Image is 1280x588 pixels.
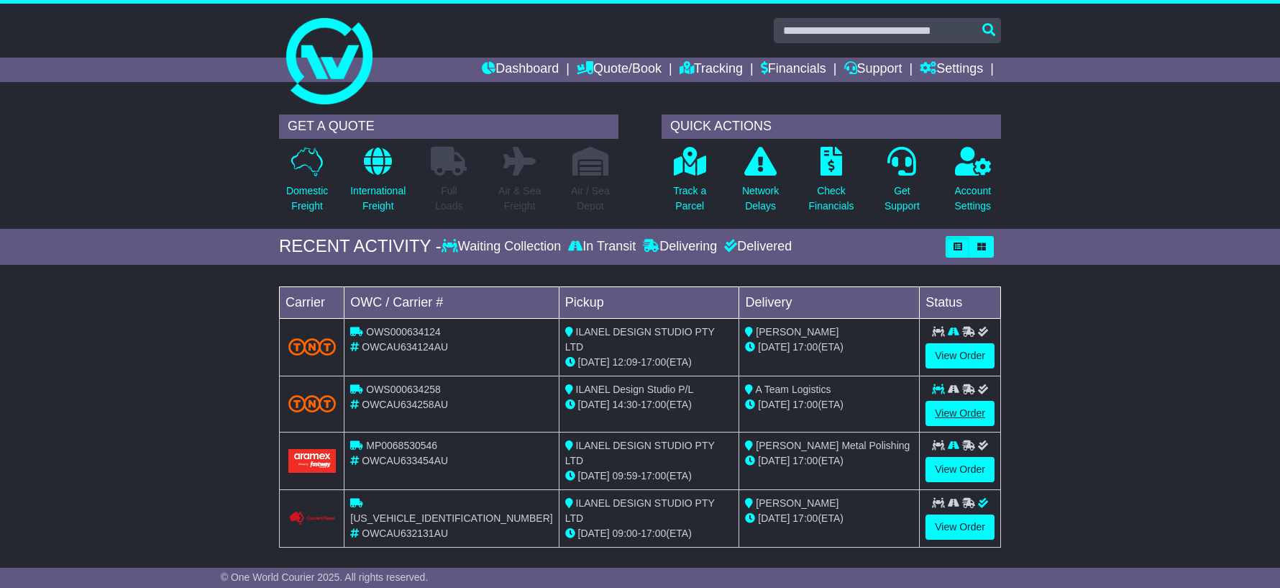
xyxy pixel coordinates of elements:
[745,397,913,412] div: (ETA)
[366,440,437,451] span: MP0068530546
[577,58,662,82] a: Quote/Book
[954,146,992,222] a: AccountSettings
[758,399,790,410] span: [DATE]
[559,286,739,318] td: Pickup
[431,184,467,214] p: Full Loads
[571,184,610,214] p: Air / Sea Depot
[576,384,694,395] span: ILANEL Design Studio P/L
[639,239,721,255] div: Delivering
[288,449,336,473] img: Aramex.png
[756,440,910,451] span: [PERSON_NAME] Metal Polishing
[721,239,792,255] div: Delivered
[288,395,336,412] img: TNT_Domestic.png
[482,58,559,82] a: Dashboard
[792,341,818,353] span: 17:00
[578,399,610,410] span: [DATE]
[565,326,715,353] span: ILANEL DESIGN STUDIO PTY LTD
[362,455,448,466] span: OWCAU633454AU
[955,184,992,214] p: Account Settings
[366,326,441,338] span: OWS000634124
[366,384,441,395] span: OWS000634258
[758,455,790,466] span: [DATE]
[349,146,406,222] a: InternationalFreight
[792,512,818,524] span: 17:00
[565,497,715,524] span: ILANEL DESIGN STUDIO PTY LTD
[758,512,790,524] span: [DATE]
[925,515,995,540] a: View Order
[925,401,995,426] a: View Order
[758,341,790,353] span: [DATE]
[672,146,707,222] a: Track aParcel
[613,356,638,368] span: 12:09
[884,184,920,214] p: Get Support
[564,239,639,255] div: In Transit
[565,526,733,541] div: - (ETA)
[745,511,913,526] div: (ETA)
[920,286,1001,318] td: Status
[613,528,638,539] span: 09:00
[641,470,666,481] span: 17:00
[350,184,406,214] p: International Freight
[442,239,564,255] div: Waiting Collection
[792,455,818,466] span: 17:00
[742,184,779,214] p: Network Delays
[844,58,902,82] a: Support
[745,340,913,355] div: (ETA)
[761,58,826,82] a: Financials
[498,184,541,214] p: Air & Sea Freight
[756,384,831,395] span: A Team Logistics
[741,146,780,222] a: NetworkDelays
[641,356,666,368] span: 17:00
[920,58,983,82] a: Settings
[288,338,336,356] img: TNT_Domestic.png
[792,399,818,410] span: 17:00
[578,356,610,368] span: [DATE]
[925,457,995,482] a: View Order
[279,236,442,257] div: RECENT ACTIVITY -
[565,469,733,484] div: - (ETA)
[565,440,715,466] span: ILANEL DESIGN STUDIO PTY LTD
[286,184,328,214] p: Domestic Freight
[350,512,552,524] span: [US_VEHICLE_IDENTIFICATION_NUMBER]
[288,511,336,526] img: Couriers_Please.png
[739,286,920,318] td: Delivery
[279,114,618,139] div: GET A QUOTE
[756,497,838,509] span: [PERSON_NAME]
[613,470,638,481] span: 09:59
[565,397,733,412] div: - (ETA)
[925,343,995,368] a: View Order
[578,528,610,539] span: [DATE]
[280,286,344,318] td: Carrier
[641,528,666,539] span: 17:00
[662,114,1001,139] div: QUICK ACTIONS
[745,453,913,469] div: (ETA)
[673,184,706,214] p: Track a Parcel
[362,341,448,353] span: OWCAU634124AU
[641,399,666,410] span: 17:00
[808,146,855,222] a: CheckFinancials
[884,146,920,222] a: GetSupport
[285,146,329,222] a: DomesticFreight
[809,184,854,214] p: Check Financials
[578,470,610,481] span: [DATE]
[362,528,448,539] span: OWCAU632131AU
[680,58,743,82] a: Tracking
[565,355,733,370] div: - (ETA)
[613,399,638,410] span: 14:30
[221,571,429,583] span: © One World Courier 2025. All rights reserved.
[344,286,559,318] td: OWC / Carrier #
[362,399,448,410] span: OWCAU634258AU
[756,326,838,338] span: [PERSON_NAME]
